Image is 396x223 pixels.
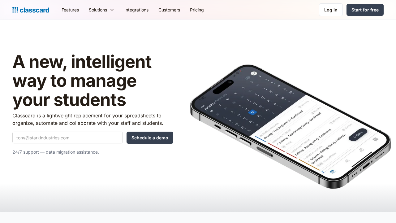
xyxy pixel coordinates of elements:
form: Quick Demo Form [12,132,173,144]
p: Classcard is a lightweight replacement for your spreadsheets to organize, automate and collaborat... [12,112,173,127]
input: Schedule a demo [127,132,173,144]
div: Start for free [351,7,379,13]
p: 24/7 support — data migration assistance. [12,148,173,156]
div: Solutions [84,3,119,17]
a: Logo [12,6,49,14]
a: Start for free [346,4,384,16]
input: tony@starkindustries.com [12,132,123,143]
div: Solutions [89,7,107,13]
a: Features [57,3,84,17]
a: Integrations [119,3,153,17]
div: Log in [324,7,338,13]
a: Pricing [185,3,209,17]
h1: A new, intelligent way to manage your students [12,52,173,110]
a: Log in [319,3,343,16]
a: Customers [153,3,185,17]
